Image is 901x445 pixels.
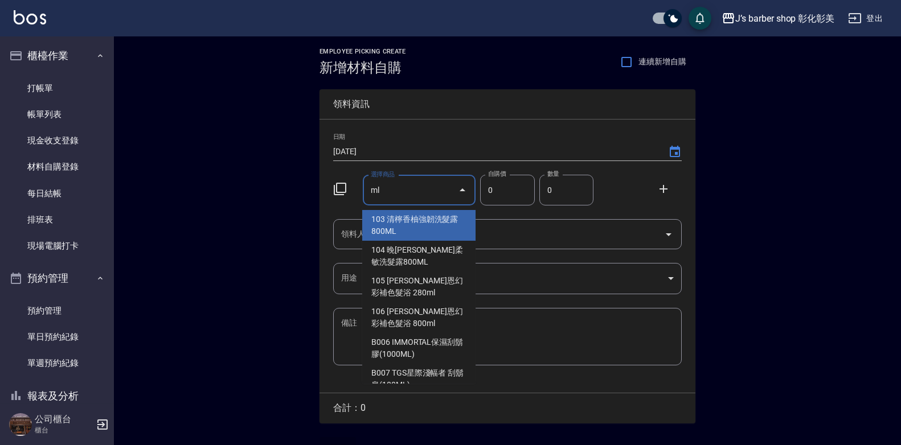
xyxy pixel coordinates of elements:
[362,364,476,394] li: B007 TGS星際淺幅者 刮鬍皂(100ML)
[5,41,109,71] button: 櫃檯作業
[333,133,345,141] label: 日期
[5,127,109,154] a: 現金收支登錄
[5,350,109,376] a: 單週預約紀錄
[371,170,395,179] label: 選擇商品
[362,302,476,333] li: 106 [PERSON_NAME]恩幻彩補色髮浴 800ml
[453,181,472,199] button: Close
[362,210,476,241] li: 103 清檸香柚強韌洗髮露800ML
[5,207,109,233] a: 排班表
[333,98,682,110] span: 領料資訊
[320,60,406,76] h3: 新增材料自購
[35,425,93,435] p: 櫃台
[661,138,689,166] button: Choose date, selected date is 2025-09-15
[488,170,506,178] label: 自購價
[735,11,834,26] div: J’s barber shop 彰化彰美
[5,154,109,180] a: 材料自購登錄
[638,56,686,68] span: 連續新增自購
[362,271,476,302] li: 105 [PERSON_NAME]恩幻彩補色髮浴 280ml
[843,8,887,29] button: 登出
[5,263,109,293] button: 預約管理
[5,298,109,324] a: 預約管理
[5,381,109,411] button: 報表及分析
[333,142,657,161] input: YYYY/MM/DD
[320,393,695,423] div: 合計： 0
[362,241,476,271] li: 104 晚[PERSON_NAME]柔敏洗髮露800ML
[547,170,559,178] label: 數量
[5,180,109,207] a: 每日結帳
[717,7,839,30] button: J’s barber shop 彰化彰美
[5,101,109,127] a: 帳單列表
[660,225,678,244] button: Open
[14,10,46,24] img: Logo
[5,233,109,259] a: 現場電腦打卡
[5,75,109,101] a: 打帳單
[320,48,406,55] h2: Employee Picking Create
[9,413,32,436] img: Person
[689,7,711,30] button: save
[362,333,476,364] li: B006 IMMORTAL保濕刮鬍膠(1000ML)
[35,414,93,425] h5: 公司櫃台
[5,324,109,350] a: 單日預約紀錄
